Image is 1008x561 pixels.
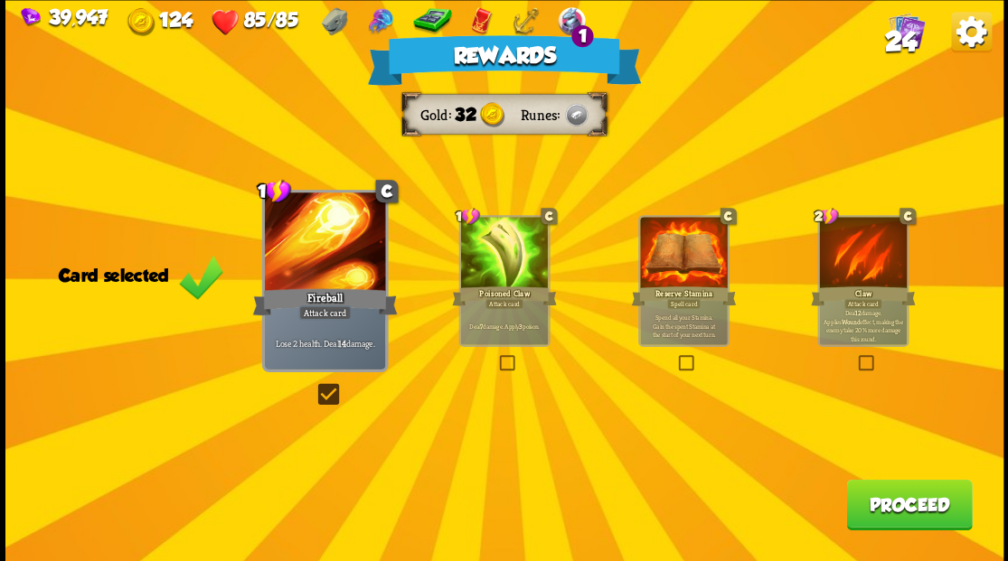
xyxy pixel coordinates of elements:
[212,7,240,35] img: Heart.png
[455,105,476,125] span: 32
[21,5,108,28] div: Gems
[951,12,992,52] img: Options_Button.png
[375,180,398,202] div: C
[480,321,483,330] b: 7
[900,208,916,224] div: C
[855,308,861,317] b: 12
[127,7,192,35] div: Gold
[642,313,725,339] p: Spend all your Stamina. Gain the spent Stamina at the start of your next turn.
[58,265,223,285] div: Card selected
[512,7,539,35] img: Anchor - Start each combat with 10 armor.
[321,7,346,35] img: Dragonstone - Raise your max HP by 1 after each combat.
[520,105,563,124] div: Runes
[631,284,736,307] div: Reserve Stamina
[258,178,291,203] div: 1
[519,321,523,330] b: 3
[243,7,297,30] span: 85/85
[463,321,546,330] p: Deal damage. Apply poison.
[470,7,493,35] img: Red Envelope - Normal enemies drop an additional card reward.
[888,12,925,53] div: View all the cards in your deck
[252,285,397,318] div: Fireball
[558,7,585,35] img: Shrine Bonus Defense - Gain Barricade status effect with 30 armor.
[563,102,589,127] img: Metal.png
[159,7,192,30] span: 124
[814,207,838,225] div: 2
[541,208,557,224] div: C
[338,337,346,349] b: 14
[846,479,972,529] button: Proceed
[821,308,904,342] p: Deal damage. Applies effect, making the enemy take 20% more damage this round.
[456,207,480,225] div: 1
[571,25,593,47] div: 1
[367,35,641,85] div: Rewards
[127,7,155,35] img: Gold.png
[888,12,925,49] img: Cards_Icon.png
[178,253,223,300] img: Green_Check_Mark_Icon.png
[810,284,915,307] div: Claw
[298,305,351,320] div: Attack card
[212,7,298,35] div: Health
[479,102,504,127] img: Gold.png
[412,7,452,35] img: Calculator - Shop inventory can be reset 3 times.
[365,7,393,35] img: Jellyfish - Heal 1 HP at the start of every round.
[268,337,382,349] p: Lose 2 health. Deal damage.
[720,208,736,224] div: C
[884,25,916,56] span: 24
[419,105,455,124] div: Gold
[666,298,701,309] div: Spell card
[485,298,523,309] div: Attack card
[843,298,881,309] div: Attack card
[21,7,41,26] img: Gem.png
[452,284,557,307] div: Poisoned Claw
[841,317,859,326] b: Wound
